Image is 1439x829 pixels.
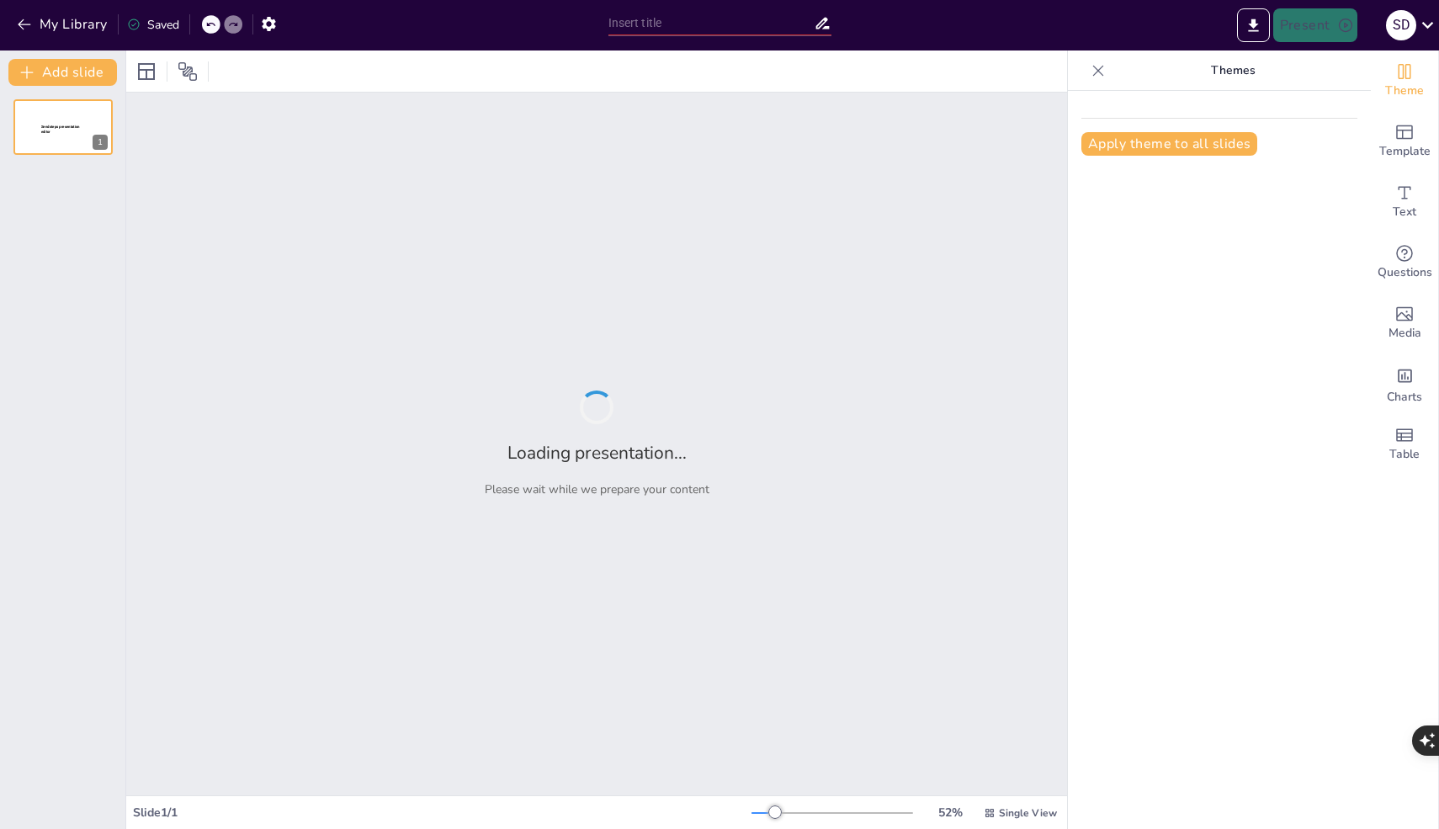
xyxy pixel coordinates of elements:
div: Add text boxes [1371,172,1438,232]
button: Add slide [8,59,117,86]
div: S D [1386,10,1416,40]
div: Add ready made slides [1371,111,1438,172]
span: Questions [1378,263,1432,282]
div: Add charts and graphs [1371,353,1438,414]
span: Text [1393,203,1416,221]
button: Export to PowerPoint [1237,8,1270,42]
button: Apply theme to all slides [1081,132,1257,156]
h2: Loading presentation... [507,441,687,465]
div: Layout [133,58,160,85]
span: Table [1389,445,1420,464]
span: Sendsteps presentation editor [41,125,80,134]
div: 1 [13,99,113,155]
span: Single View [999,806,1057,820]
div: Saved [127,17,179,33]
div: Change the overall theme [1371,50,1438,111]
div: 52 % [930,805,970,821]
span: Charts [1387,388,1422,407]
div: Slide 1 / 1 [133,805,751,821]
button: My Library [13,11,114,38]
span: Media [1389,324,1421,343]
p: Please wait while we prepare your content [485,481,709,497]
p: Themes [1112,50,1354,91]
span: Position [178,61,198,82]
div: Add a table [1371,414,1438,475]
button: Present [1273,8,1357,42]
span: Template [1379,142,1431,161]
div: Add images, graphics, shapes or video [1371,293,1438,353]
div: 1 [93,135,108,150]
span: Theme [1385,82,1424,100]
div: Get real-time input from your audience [1371,232,1438,293]
button: S D [1386,8,1416,42]
input: Insert title [608,11,814,35]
